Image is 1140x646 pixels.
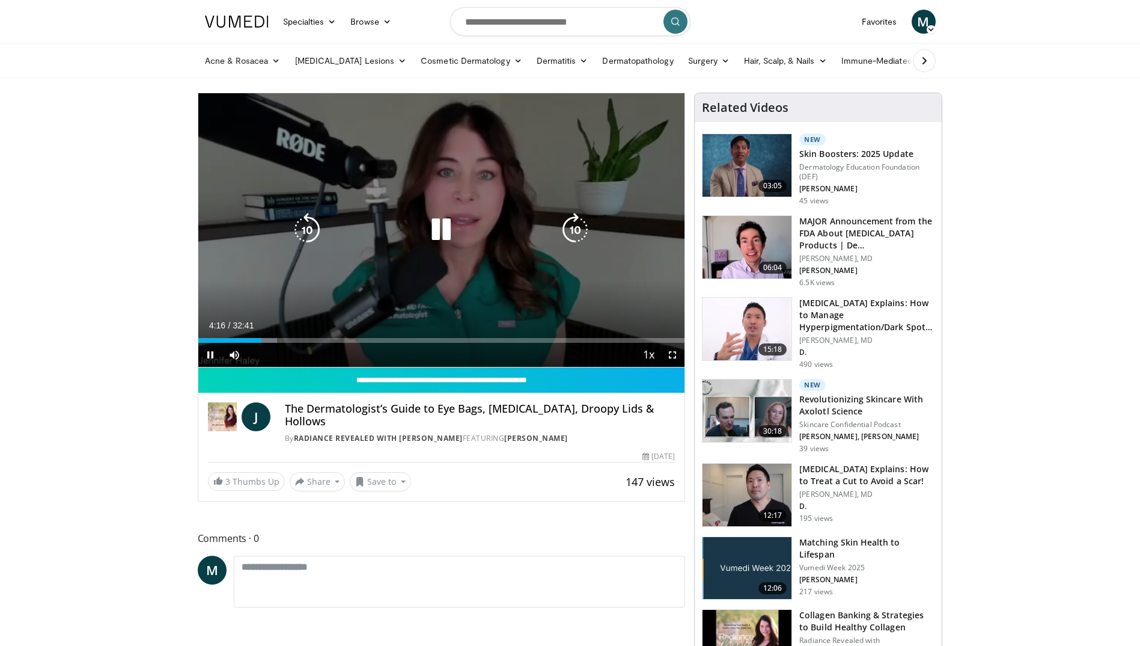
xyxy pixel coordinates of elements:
[198,338,685,343] div: Progress Bar
[799,563,934,573] p: Vumedi Week 2025
[702,297,934,369] a: 15:18 [MEDICAL_DATA] Explains: How to Manage Hyperpigmentation/Dark Spots o… [PERSON_NAME], MD D....
[799,162,934,182] p: Dermatology Education Foundation (DEF)
[799,297,934,333] h3: [MEDICAL_DATA] Explains: How to Manage Hyperpigmentation/Dark Spots o…
[198,49,288,73] a: Acne & Rosacea
[285,433,675,444] div: By FEATURING
[642,451,675,462] div: [DATE]
[343,10,398,34] a: Browse
[758,343,787,355] span: 15:18
[702,379,934,454] a: 30:18 New Revolutionizing Skincare With Axolotl Science Skincare Confidential Podcast [PERSON_NAM...
[198,556,227,585] a: M
[529,49,596,73] a: Dermatitis
[242,402,270,431] a: J
[758,582,787,594] span: 12:06
[233,321,254,330] span: 32:41
[413,49,529,73] a: Cosmetic Dermatology
[285,402,675,428] h4: The Dermatologist’s Guide to Eye Bags, [MEDICAL_DATA], Droopy Lids & Hollows
[703,216,791,278] img: b8d0b268-5ea7-42fe-a1b9-7495ab263df8.150x105_q85_crop-smart_upscale.jpg
[702,215,934,288] a: 06:04 MAJOR Announcement from the FDA About [MEDICAL_DATA] Products | De… [PERSON_NAME], MD [PERS...
[799,432,934,441] p: [PERSON_NAME], [PERSON_NAME]
[799,196,829,206] p: 45 views
[758,509,787,521] span: 12:17
[799,278,835,288] p: 6.5K views
[799,348,934,357] p: D.
[737,49,834,73] a: Hair, Scalp, & Nails
[660,343,684,367] button: Fullscreen
[288,49,414,73] a: [MEDICAL_DATA] Lesions
[290,472,346,491] button: Share
[834,49,931,73] a: Immune-Mediated
[703,380,791,442] img: cf12e609-7d23-4524-9f23-a945e9ea013e.150x105_q85_crop-smart_upscale.jpg
[209,321,225,330] span: 4:16
[799,266,934,275] p: [PERSON_NAME]
[595,49,680,73] a: Dermatopathology
[799,360,833,369] p: 490 views
[799,134,826,146] p: New
[855,10,904,34] a: Favorites
[799,393,934,417] h3: Revolutionizing Skincare With Axolotl Science
[799,215,934,251] h3: MAJOR Announcement from the FDA About [MEDICAL_DATA] Products | De…
[703,298,791,360] img: e1503c37-a13a-4aad-9ea8-1e9b5ff728e6.150x105_q85_crop-smart_upscale.jpg
[912,10,936,34] a: M
[799,609,934,633] h3: Collagen Banking & Strategies to Build Healthy Collagen
[703,464,791,526] img: 24945916-2cf7-46e8-ba42-f4b460d6138e.150x105_q85_crop-smart_upscale.jpg
[799,148,934,160] h3: Skin Boosters: 2025 Update
[703,134,791,197] img: 5d8405b0-0c3f-45ed-8b2f-ed15b0244802.150x105_q85_crop-smart_upscale.jpg
[681,49,737,73] a: Surgery
[758,180,787,192] span: 03:05
[504,433,568,443] a: [PERSON_NAME]
[799,254,934,263] p: [PERSON_NAME], MD
[703,537,791,600] img: 9b4d3333-eecc-4bfe-9006-6741f236d339.jpg.150x105_q85_crop-smart_upscale.jpg
[228,321,231,330] span: /
[208,472,285,491] a: 3 Thumbs Up
[799,514,833,523] p: 195 views
[799,502,934,511] p: D.
[799,184,934,194] p: [PERSON_NAME]
[799,379,826,391] p: New
[450,7,690,36] input: Search topics, interventions
[702,134,934,206] a: 03:05 New Skin Boosters: 2025 Update Dermatology Education Foundation (DEF) [PERSON_NAME] 45 views
[222,343,246,367] button: Mute
[294,433,463,443] a: Radiance Revealed with [PERSON_NAME]
[198,343,222,367] button: Pause
[799,587,833,597] p: 217 views
[626,475,675,489] span: 147 views
[799,444,829,454] p: 39 views
[758,262,787,274] span: 06:04
[702,100,788,115] h4: Related Videos
[208,402,237,431] img: Radiance Revealed with Dr. Jen Haley
[636,343,660,367] button: Playback Rate
[799,490,934,499] p: [PERSON_NAME], MD
[758,425,787,437] span: 30:18
[799,575,934,585] p: [PERSON_NAME]
[799,420,934,429] p: Skincare Confidential Podcast
[702,537,934,600] a: 12:06 Matching Skin Health to Lifespan Vumedi Week 2025 [PERSON_NAME] 217 views
[350,472,411,491] button: Save to
[799,336,934,345] p: [PERSON_NAME], MD
[799,463,934,487] h3: [MEDICAL_DATA] Explains: How to Treat a Cut to Avoid a Scar!
[205,16,269,28] img: VuMedi Logo
[702,463,934,527] a: 12:17 [MEDICAL_DATA] Explains: How to Treat a Cut to Avoid a Scar! [PERSON_NAME], MD D. 195 views
[799,537,934,561] h3: Matching Skin Health to Lifespan
[225,476,230,487] span: 3
[276,10,344,34] a: Specialties
[198,531,686,546] span: Comments 0
[198,93,685,368] video-js: Video Player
